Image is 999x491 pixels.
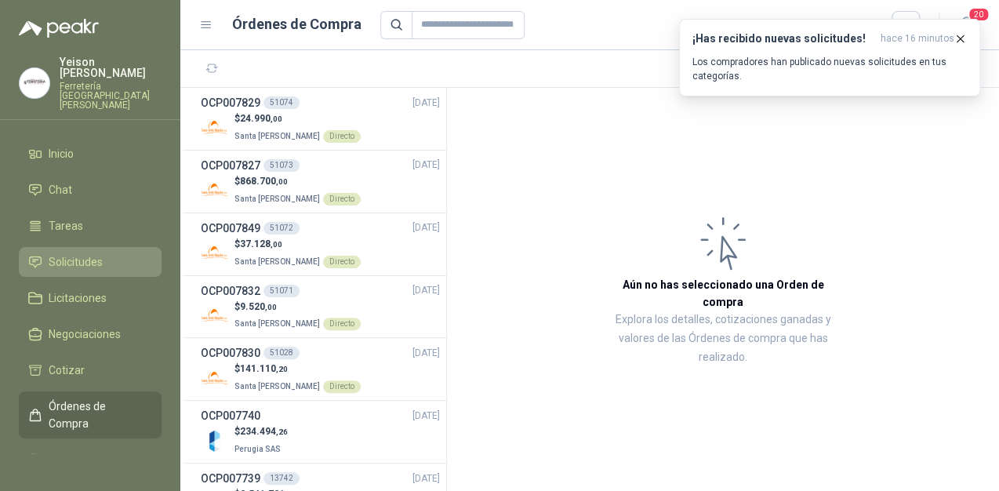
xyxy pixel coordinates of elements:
span: hace 16 minutos [881,32,954,45]
p: $ [234,362,361,376]
a: Órdenes de Compra [19,391,162,438]
h3: OCP007830 [201,344,260,362]
a: Remisiones [19,445,162,475]
div: 51074 [263,96,300,109]
a: Tareas [19,211,162,241]
span: Órdenes de Compra [49,398,147,432]
h3: OCP007739 [201,470,260,487]
p: $ [234,111,361,126]
img: Company Logo [20,68,49,98]
a: Chat [19,175,162,205]
span: Licitaciones [49,289,107,307]
span: Perugia SAS [234,445,281,453]
button: 20 [952,11,980,39]
img: Company Logo [201,114,228,141]
span: Remisiones [49,451,107,468]
span: Santa [PERSON_NAME] [234,195,320,203]
p: $ [234,174,361,189]
span: 9.520 [240,301,277,312]
span: ,20 [276,365,288,373]
div: Directo [323,130,361,143]
a: OCP00784951072[DATE] Company Logo$37.128,00Santa [PERSON_NAME]Directo [201,220,440,269]
p: Los compradores han publicado nuevas solicitudes en tus categorías. [692,55,967,83]
a: OCP00782751073[DATE] Company Logo$868.700,00Santa [PERSON_NAME]Directo [201,157,440,206]
span: [DATE] [412,471,440,486]
a: OCP00783251071[DATE] Company Logo$9.520,00Santa [PERSON_NAME]Directo [201,282,440,332]
span: Santa [PERSON_NAME] [234,319,320,328]
span: [DATE] [412,346,440,361]
img: Logo peakr [19,19,99,38]
div: Directo [323,380,361,393]
span: Chat [49,181,72,198]
h3: Aún no has seleccionado una Orden de compra [604,276,842,311]
img: Company Logo [201,176,228,204]
img: Company Logo [201,239,228,267]
p: $ [234,237,361,252]
img: Company Logo [201,301,228,329]
a: OCP00783051028[DATE] Company Logo$141.110,20Santa [PERSON_NAME]Directo [201,344,440,394]
span: [DATE] [412,96,440,111]
h3: OCP007849 [201,220,260,237]
span: Santa [PERSON_NAME] [234,132,320,140]
h1: Órdenes de Compra [232,13,361,35]
span: 20 [968,7,990,22]
span: [DATE] [412,283,440,298]
span: 24.990 [240,113,282,124]
span: ,00 [271,115,282,123]
div: 51073 [263,159,300,172]
h3: OCP007832 [201,282,260,300]
p: Ferretería [GEOGRAPHIC_DATA][PERSON_NAME] [60,82,162,110]
h3: OCP007740 [201,407,260,424]
div: 13742 [263,472,300,485]
a: OCP00782951074[DATE] Company Logo$24.990,00Santa [PERSON_NAME]Directo [201,94,440,144]
button: ¡Has recibido nuevas solicitudes!hace 16 minutos Los compradores han publicado nuevas solicitudes... [679,19,980,96]
span: Inicio [49,145,74,162]
div: 51072 [263,222,300,235]
p: $ [234,300,361,315]
a: Negociaciones [19,319,162,349]
a: Cotizar [19,355,162,385]
p: Yeison [PERSON_NAME] [60,56,162,78]
span: Solicitudes [49,253,103,271]
span: ,00 [276,177,288,186]
div: 51071 [263,285,300,297]
span: ,00 [265,303,277,311]
img: Company Logo [201,364,228,391]
a: Licitaciones [19,283,162,313]
span: 141.110 [240,363,288,374]
span: Tareas [49,217,83,235]
h3: ¡Has recibido nuevas solicitudes! [692,32,874,45]
span: Santa [PERSON_NAME] [234,382,320,391]
span: [DATE] [412,220,440,235]
img: Company Logo [201,427,228,454]
h3: OCP007829 [201,94,260,111]
span: [DATE] [412,409,440,424]
span: [DATE] [412,158,440,173]
span: 234.494 [240,426,288,437]
div: Directo [323,318,361,330]
span: Negociaciones [49,326,121,343]
p: $ [234,424,288,439]
span: 868.700 [240,176,288,187]
p: Explora los detalles, cotizaciones ganadas y valores de las Órdenes de compra que has realizado. [604,311,842,367]
span: 37.128 [240,238,282,249]
h3: OCP007827 [201,157,260,174]
a: Solicitudes [19,247,162,277]
span: Cotizar [49,362,85,379]
a: Inicio [19,139,162,169]
div: 51028 [263,347,300,359]
span: ,26 [276,427,288,436]
span: Santa [PERSON_NAME] [234,257,320,266]
div: Directo [323,193,361,205]
a: OCP007740[DATE] Company Logo$234.494,26Perugia SAS [201,407,440,456]
div: Directo [323,256,361,268]
span: ,00 [271,240,282,249]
